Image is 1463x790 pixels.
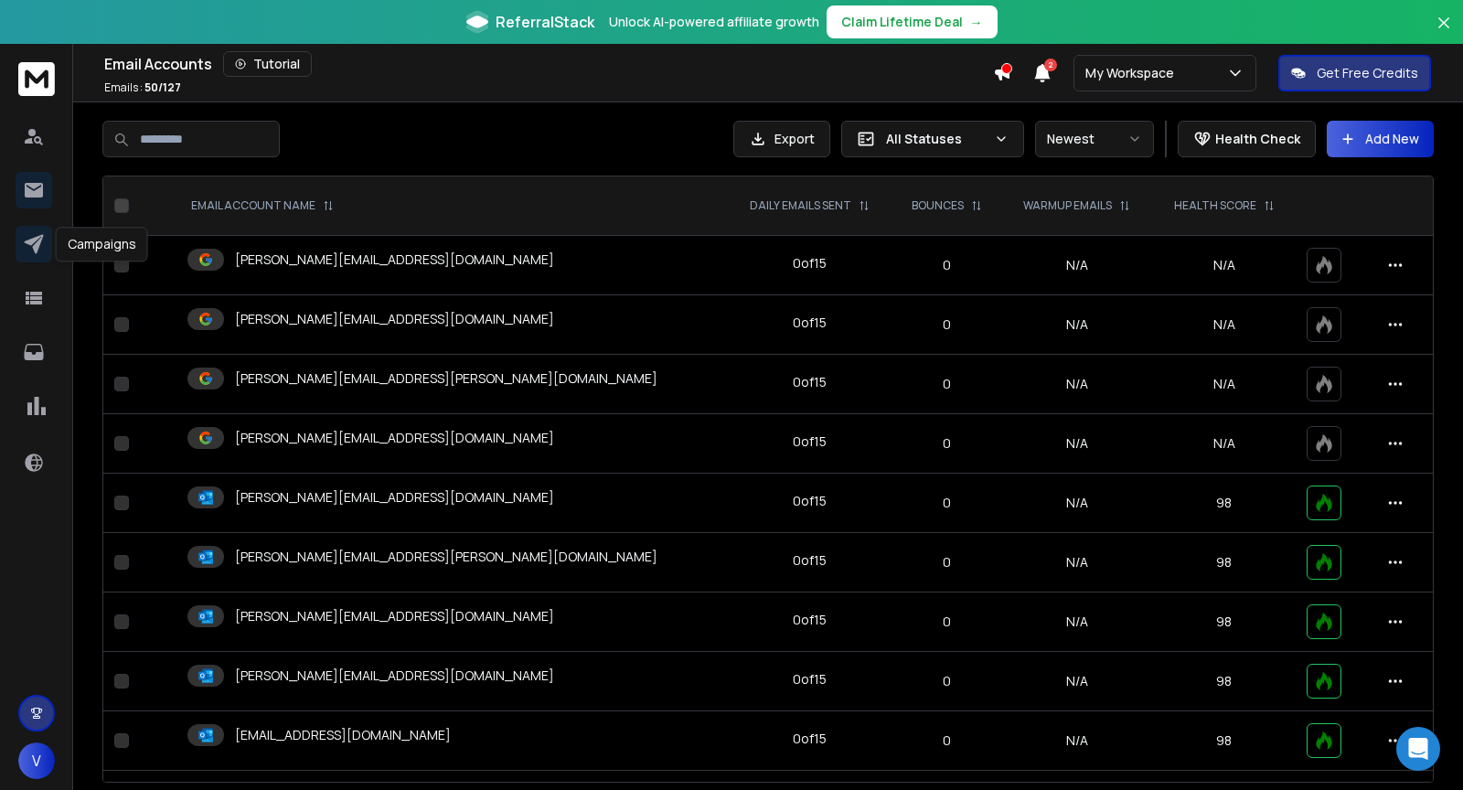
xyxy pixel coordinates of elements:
button: V [18,742,55,779]
button: Close banner [1432,11,1456,55]
td: 98 [1152,474,1296,533]
div: 0 of 15 [793,254,827,272]
button: Claim Lifetime Deal→ [827,5,998,38]
p: [PERSON_NAME][EMAIL_ADDRESS][DOMAIN_NAME] [235,488,554,507]
div: 0 of 15 [793,670,827,689]
button: Health Check [1178,121,1316,157]
p: 0 [902,315,990,334]
p: 0 [902,494,990,512]
p: 0 [902,613,990,631]
div: EMAIL ACCOUNT NAME [191,198,334,213]
td: 98 [1152,711,1296,771]
td: N/A [1002,414,1152,474]
p: Unlock AI-powered affiliate growth [609,13,819,31]
td: N/A [1002,355,1152,414]
p: 0 [902,434,990,453]
p: [PERSON_NAME][EMAIL_ADDRESS][DOMAIN_NAME] [235,667,554,685]
p: [PERSON_NAME][EMAIL_ADDRESS][PERSON_NAME][DOMAIN_NAME] [235,369,657,388]
div: Campaigns [56,227,148,262]
p: [PERSON_NAME][EMAIL_ADDRESS][DOMAIN_NAME] [235,310,554,328]
div: Open Intercom Messenger [1396,727,1440,771]
button: Newest [1035,121,1154,157]
p: Emails : [104,80,181,95]
p: Get Free Credits [1317,64,1418,82]
td: N/A [1002,474,1152,533]
div: 0 of 15 [793,314,827,332]
button: Add New [1327,121,1434,157]
td: 98 [1152,533,1296,592]
div: 0 of 15 [793,730,827,748]
p: [EMAIL_ADDRESS][DOMAIN_NAME] [235,726,451,744]
button: Get Free Credits [1278,55,1431,91]
p: 0 [902,256,990,274]
p: [PERSON_NAME][EMAIL_ADDRESS][PERSON_NAME][DOMAIN_NAME] [235,548,657,566]
p: N/A [1163,375,1285,393]
p: [PERSON_NAME][EMAIL_ADDRESS][DOMAIN_NAME] [235,251,554,269]
p: HEALTH SCORE [1174,198,1256,213]
p: Health Check [1215,130,1300,148]
p: [PERSON_NAME][EMAIL_ADDRESS][DOMAIN_NAME] [235,429,554,447]
div: Email Accounts [104,51,993,77]
div: 0 of 15 [793,611,827,629]
button: Export [733,121,830,157]
td: N/A [1002,533,1152,592]
p: N/A [1163,315,1285,334]
p: [PERSON_NAME][EMAIL_ADDRESS][DOMAIN_NAME] [235,607,554,625]
p: WARMUP EMAILS [1023,198,1112,213]
button: Tutorial [223,51,312,77]
p: My Workspace [1085,64,1181,82]
p: 0 [902,553,990,571]
span: 50 / 127 [144,80,181,95]
div: 0 of 15 [793,432,827,451]
td: 98 [1152,652,1296,711]
p: 0 [902,375,990,393]
td: 98 [1152,592,1296,652]
p: All Statuses [886,130,987,148]
div: 0 of 15 [793,551,827,570]
p: 0 [902,731,990,750]
td: N/A [1002,592,1152,652]
div: 0 of 15 [793,492,827,510]
td: N/A [1002,236,1152,295]
span: → [970,13,983,31]
td: N/A [1002,652,1152,711]
span: 2 [1044,59,1057,71]
p: N/A [1163,434,1285,453]
p: 0 [902,672,990,690]
p: N/A [1163,256,1285,274]
p: DAILY EMAILS SENT [750,198,851,213]
td: N/A [1002,295,1152,355]
div: 0 of 15 [793,373,827,391]
td: N/A [1002,711,1152,771]
span: ReferralStack [496,11,594,33]
p: BOUNCES [912,198,964,213]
